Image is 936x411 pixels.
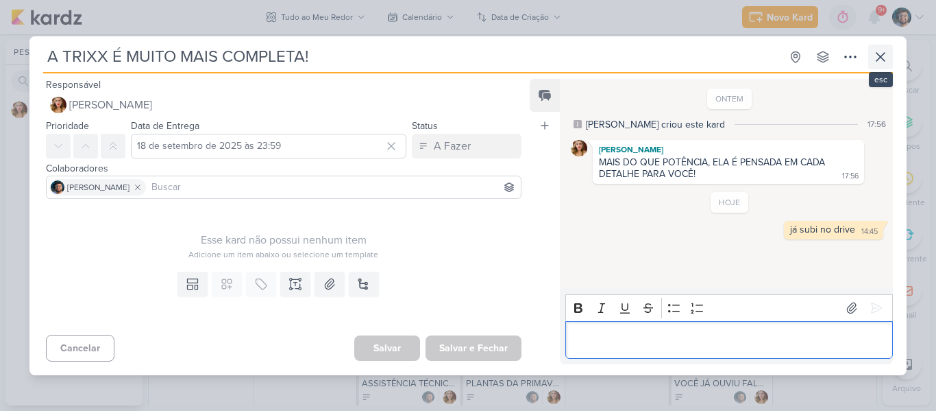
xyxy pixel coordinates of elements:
div: A Fazer [434,138,471,154]
div: Adicione um item abaixo ou selecione um template [46,248,521,261]
label: Responsável [46,79,101,91]
label: Data de Entrega [131,120,199,132]
div: Editor editing area: main [565,321,893,359]
button: Cancelar [46,335,114,362]
label: Prioridade [46,120,89,132]
div: Esse kard não possui nenhum item [46,232,521,248]
span: [PERSON_NAME] [69,97,152,113]
div: [PERSON_NAME] [595,143,861,156]
input: Buscar [149,179,518,196]
button: [PERSON_NAME] [46,93,521,117]
div: [PERSON_NAME] criou este kard [586,117,725,132]
div: 14:45 [861,226,878,237]
input: Kard Sem Título [43,45,780,69]
button: A Fazer [412,134,521,158]
div: 17:56 [842,171,859,182]
img: Thaís Leite [571,140,587,156]
div: 17:56 [867,118,886,130]
span: [PERSON_NAME] [67,181,130,193]
img: Thaís Leite [50,97,66,113]
input: Select a date [131,134,406,158]
div: Editor toolbar [565,294,893,321]
div: Colaboradores [46,161,521,176]
img: Eduardo Pinheiro [51,180,64,194]
div: já subi no drive [790,224,855,235]
label: Status [412,120,438,132]
div: esc [869,72,893,87]
div: MAIS DO QUE POTÊNCIA, ELA É PENSADA EM CADA DETALHE PARA VOCÊ! [599,156,828,180]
